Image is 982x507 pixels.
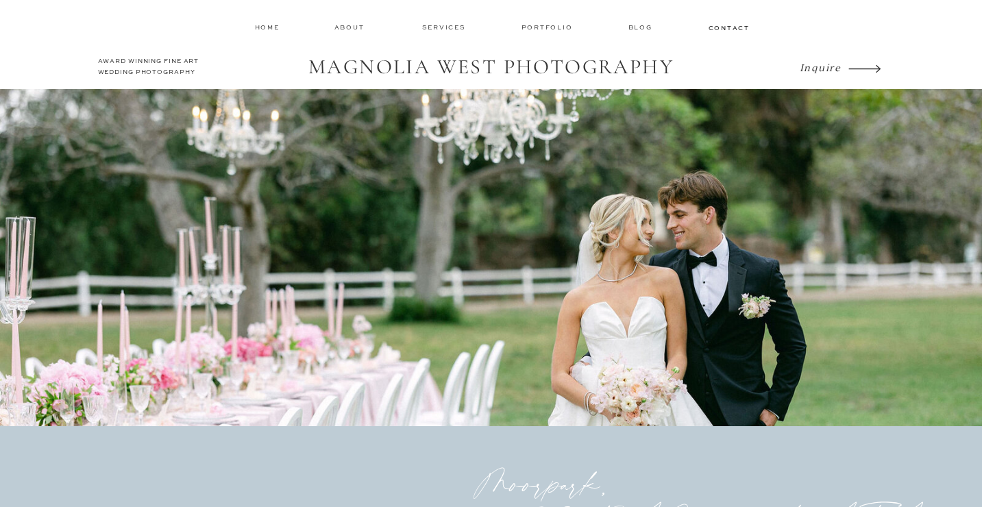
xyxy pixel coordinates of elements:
a: Portfolio [521,23,576,32]
a: MAGNOLIA WEST PHOTOGRAPHY [299,55,683,81]
a: about [334,23,369,32]
a: services [422,23,468,32]
a: home [255,23,281,32]
a: Blog [628,23,656,32]
a: contact [709,23,748,32]
a: Inquire [800,58,845,77]
h2: AWARD WINNING FINE ART WEDDING PHOTOGRAPHY [98,56,219,81]
h1: Moorpark, [GEOGRAPHIC_DATA] [476,467,877,506]
i: Inquire [800,60,842,73]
